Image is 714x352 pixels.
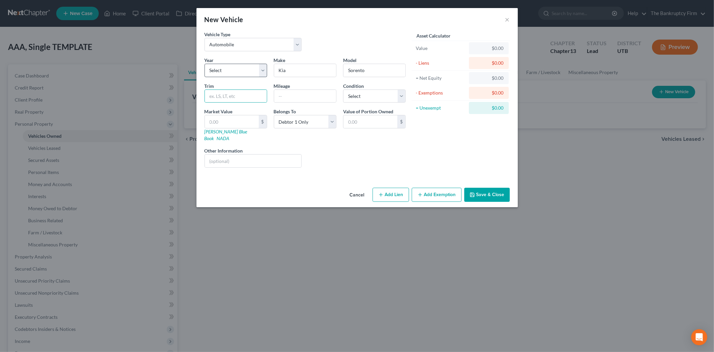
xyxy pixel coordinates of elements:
[205,115,259,128] input: 0.00
[344,188,370,202] button: Cancel
[205,155,302,167] input: (optional)
[416,75,466,81] div: = Net Equity
[274,57,286,63] span: Make
[343,108,393,115] label: Value of Portion Owned
[474,105,503,111] div: $0.00
[205,82,214,90] label: Trim
[474,45,503,52] div: $0.00
[416,32,451,39] label: Asset Calculator
[416,60,466,66] div: - Liens
[373,188,409,202] button: Add Lien
[343,64,405,77] input: ex. Altima
[691,329,707,345] div: Open Intercom Messenger
[416,90,466,96] div: - Exemptions
[474,90,503,96] div: $0.00
[205,129,247,141] a: [PERSON_NAME] Blue Book
[343,57,356,64] label: Model
[274,82,290,90] label: Mileage
[205,90,267,103] input: ex. LS, LT, etc
[343,82,364,90] label: Condition
[205,147,243,154] label: Other Information
[259,115,267,128] div: $
[464,188,510,202] button: Save & Close
[205,31,231,38] label: Vehicle Type
[343,115,397,128] input: 0.00
[274,64,336,77] input: ex. Nissan
[416,105,466,111] div: = Unexempt
[397,115,405,128] div: $
[205,108,233,115] label: Market Value
[205,15,243,24] div: New Vehicle
[412,188,462,202] button: Add Exemption
[474,60,503,66] div: $0.00
[505,15,510,23] button: ×
[217,135,230,141] a: NADA
[274,90,336,103] input: --
[274,109,296,114] span: Belongs To
[205,57,214,64] label: Year
[474,75,503,81] div: $0.00
[416,45,466,52] div: Value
